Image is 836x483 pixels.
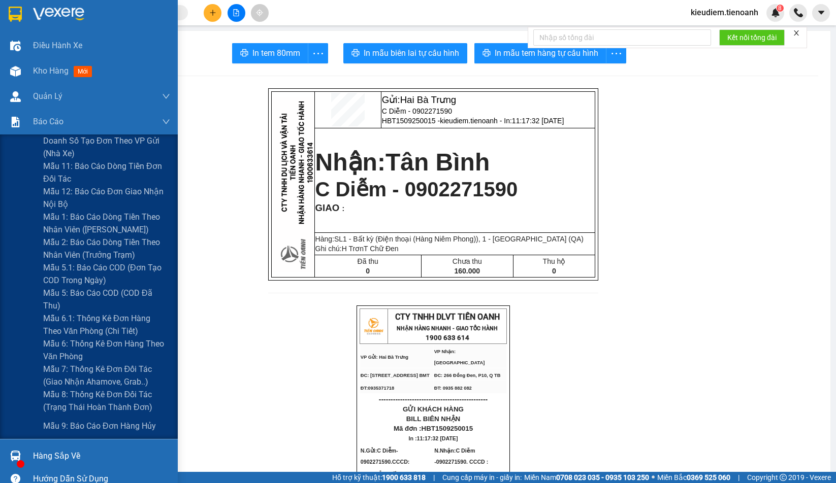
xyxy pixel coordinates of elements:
span: Hai Bà Trưng [400,94,457,105]
span: C Diễm [377,447,396,454]
button: more [308,43,328,63]
span: Điều hành xe [33,39,82,52]
img: warehouse-icon [10,41,21,51]
span: Mẫu 5.1: Báo cáo COD (Đơn tạo COD trong ngày) [43,261,170,287]
span: Mẫu 2: Báo cáo dòng tiền theo nhân viên (Trưởng Trạm) [43,236,170,261]
span: VP Nhận: [GEOGRAPHIC_DATA] [434,349,485,365]
span: ---------------------------------------------- [379,395,488,403]
span: Thu hộ [543,257,566,265]
span: copyright [780,474,787,481]
button: printerIn mẫu tem hàng tự cấu hình [474,43,606,63]
span: 11:17:32 [DATE] [512,117,564,125]
button: aim [251,4,269,22]
span: Mẫu 8: Thống kê đơn đối tác (Trạng thái hoàn thành đơn) [43,388,170,413]
span: mới [74,66,92,77]
span: Kết nối tổng đài [727,32,777,43]
strong: 0708 023 035 - 0935 103 250 [556,473,649,481]
span: more [308,47,328,60]
span: Miền Bắc [657,472,730,483]
span: Hỗ trợ kỹ thuật: [332,472,426,483]
span: Doanh số tạo đơn theo VP gửi (nhà xe) [43,134,170,160]
button: more [606,43,626,63]
span: | [433,472,435,483]
span: Kho hàng [33,66,69,76]
button: file-add [228,4,245,22]
strong: 0369 525 060 [687,473,730,481]
span: kieudiem.tienoanh [683,6,766,19]
span: Cung cấp máy in - giấy in: [442,472,522,483]
span: Tân Bình [385,149,490,176]
span: 160.000 [455,267,480,275]
span: Mẫu 11: Báo cáo dòng tiền đơn đối tác [43,160,170,185]
strong: Nhận: [315,149,490,176]
span: Gửi: [382,94,456,105]
span: ⚪️ [652,475,655,479]
span: GỬI KHÁCH HÀNG [403,405,464,413]
span: Mẫu 6.1: Thống kê đơn hàng theo văn phòng (Chi tiết) [43,312,170,337]
span: plus [209,9,216,16]
img: warehouse-icon [10,66,21,77]
span: Mẫu 5: Báo cáo COD (COD đã thu) [43,287,170,312]
span: GIAO TẬN NƠI : [360,471,416,477]
sup: 8 [777,5,784,12]
img: warehouse-icon [10,91,21,102]
span: Hàng:SL [315,235,584,243]
span: Ghi chú: [315,245,399,253]
span: H Trơn [342,245,364,253]
span: GIAO [315,202,340,213]
span: N.Gửi: [361,447,411,465]
span: BILL BIÊN NHẬN [406,415,461,423]
span: 8 [778,5,782,12]
span: VP Gửi: Hai Bà Trưng [361,355,408,360]
span: In tem 80mm [252,47,300,59]
button: Kết nối tổng đài [719,29,785,46]
span: down [162,92,170,100]
span: Báo cáo [33,115,63,128]
span: Mẫu 1: Báo cáo dòng tiền theo nhân viên ([PERSON_NAME]) [43,211,170,236]
span: 0902271590. [361,459,411,465]
strong: 1900 633 818 [382,473,426,481]
button: printerIn mẫu biên lai tự cấu hình [343,43,467,63]
span: HBT1509250015 - [382,117,564,125]
button: printerIn tem 80mm [232,43,308,63]
span: down [162,118,170,126]
span: T Chữ Đen [364,245,399,253]
div: Hàng sắp về [33,448,170,464]
span: file-add [233,9,240,16]
span: Miền Nam [524,472,649,483]
span: ĐT: 0935 882 082 [434,386,472,391]
span: Mẫu 12: Báo cáo đơn giao nhận nội bộ [43,185,170,211]
span: N.Nhận: [434,447,488,465]
span: C Diễm - 0902271590 [382,107,452,115]
span: 1 - Bất kỳ (Điện thoại (Hàng Niêm Phong)), 1 - [GEOGRAPHIC_DATA] (QA) [343,235,584,243]
strong: NHẬN HÀNG NHANH - GIAO TỐC HÀNH [397,325,498,332]
span: Mẫu 9: Báo cáo đơn hàng hủy [43,420,156,432]
img: logo-vxr [9,7,22,22]
span: more [606,47,626,60]
span: printer [240,49,248,58]
span: C Diễm - [434,447,488,465]
span: caret-down [817,8,826,17]
span: Quản Lý [33,90,62,102]
span: | [738,472,739,483]
button: caret-down [812,4,830,22]
span: 0 [552,267,556,275]
span: : [339,204,344,213]
button: plus [204,4,221,22]
span: Mẫu 6: Thống kê đơn hàng theo văn phòng [43,337,170,363]
img: icon-new-feature [771,8,780,17]
span: HBT1509250015 [422,425,473,432]
span: kieudiem.tienoanh - In: [440,117,564,125]
span: C Diễm - 0902271590 [315,178,518,200]
span: close [793,29,800,37]
span: In : [409,435,458,441]
span: In mẫu tem hàng tự cấu hình [495,47,598,59]
span: In mẫu biên lai tự cấu hình [364,47,459,59]
img: logo [361,314,386,339]
span: 0902271590. CCCD : [436,459,488,465]
span: ĐT:0935371718 [361,386,394,391]
span: 11:17:32 [DATE] [417,435,458,441]
span: printer [483,49,491,58]
strong: 1900 633 614 [426,334,469,341]
span: Đã thu [358,257,378,265]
